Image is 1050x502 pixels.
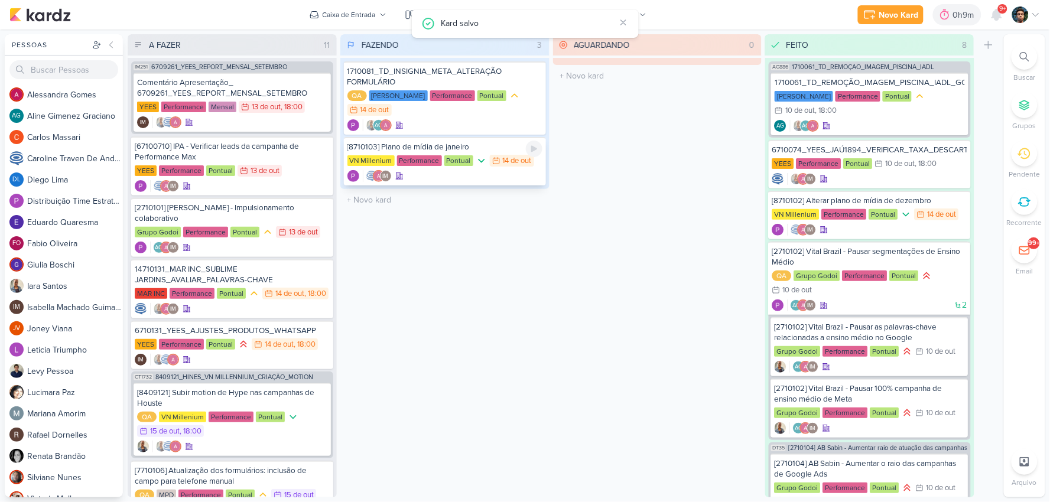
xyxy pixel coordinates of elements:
[808,227,814,233] p: IM
[170,116,181,128] img: Alessandra Gomes
[430,90,475,101] div: Performance
[150,242,179,253] div: Colaboradores: Aline Gimenez Graciano, Alessandra Gomes, Isabella Machado Guimarães
[27,301,123,314] div: I s a b e l l a M a c h a d o G u i m a r ã e s
[775,346,821,357] div: Grupo Godoi
[800,120,812,132] div: Aline Gimenez Graciano
[27,322,123,335] div: J o n e y V i a n a
[9,172,24,187] div: Diego Lima
[137,116,149,128] div: Criador(a): Isabella Machado Guimarães
[476,155,487,167] div: Prioridade Baixa
[800,361,812,373] img: Alessandra Gomes
[27,152,123,165] div: C a r o l i n e T r a v e n D e A n d r a d e
[347,119,359,131] div: Criador(a): Distribuição Time Estratégico
[209,412,253,422] div: Performance
[1000,4,1006,14] span: 9+
[150,354,179,366] div: Colaboradores: Iara Santos, Caroline Traven De Andrade, Alessandra Gomes
[9,300,24,314] div: Isabella Machado Guimarães
[373,170,385,182] img: Alessandra Gomes
[9,8,71,22] img: kardz.app
[915,160,937,168] div: , 18:00
[823,408,868,418] div: Performance
[155,441,167,452] img: Iara Santos
[775,361,786,373] div: Criador(a): Iara Santos
[775,120,786,132] div: Criador(a): Aline Gimenez Graciano
[159,412,206,422] div: VN Millenium
[963,301,967,309] span: 2
[162,116,174,128] img: Caroline Traven De Andrade
[800,422,812,434] img: Alessandra Gomes
[167,180,179,192] div: Isabella Machado Guimarães
[772,246,967,268] div: [2710102] Vital Brazil - Pausar segmentações de Ensino Médio
[791,224,802,236] img: Caroline Traven De Andrade
[775,322,965,343] div: [2710102] Vital Brazil - Pausar as palavras-chave relacionadas a ensino médio no Google
[27,174,123,186] div: D i e g o L i m a
[347,155,395,166] div: VN Millenium
[883,91,912,102] div: Pontual
[134,64,149,70] span: IM251
[503,157,532,165] div: 14 de out
[790,120,819,132] div: Colaboradores: Iara Santos, Aline Gimenez Graciano, Alessandra Gomes
[153,303,165,315] img: Iara Santos
[902,407,914,419] div: Prioridade Alta
[772,224,784,236] div: Criador(a): Distribuição Time Estratégico
[9,385,24,399] img: Lucimara Paz
[319,39,334,51] div: 11
[9,428,24,442] img: Rafael Dornelles
[823,483,868,493] div: Performance
[772,299,784,311] img: Distribuição Time Estratégico
[772,173,784,185] img: Caroline Traven De Andrade
[206,339,235,350] div: Pontual
[772,158,794,169] div: YEES
[294,341,316,348] div: , 18:00
[13,325,20,332] p: JV
[151,64,287,70] span: 6709261_YEES_REPORT_MENSAL_SETEMBRO
[793,361,805,373] div: Aline Gimenez Graciano
[9,321,24,335] div: Joney Viana
[135,203,330,224] div: [2710101] Albert Sabin - Impulsionamento colaborativo
[230,227,259,237] div: Pontual
[807,422,819,434] div: Isabella Machado Guimarães
[170,307,176,312] p: IM
[808,303,814,309] p: IM
[810,426,816,432] p: IM
[798,173,810,185] img: Alessandra Gomes
[160,242,172,253] img: Alessandra Gomes
[170,288,214,299] div: Performance
[157,490,176,500] div: MPD
[879,9,919,21] div: Novo Kard
[1004,44,1045,83] li: Ctrl + F
[788,173,817,185] div: Colaboradores: Iara Santos, Alessandra Gomes, Isabella Machado Guimarães
[167,242,179,253] div: Isabella Machado Guimarães
[347,142,542,152] div: [8710103] Plano de mídia de janeiro
[162,441,174,452] img: Caroline Traven De Andrade
[870,346,899,357] div: Pontual
[772,195,967,206] div: [8710102] Alterar plano de mídia de dezembro
[745,39,759,51] div: 0
[160,303,172,315] img: Alessandra Gomes
[9,279,24,293] img: Iara Santos
[808,177,814,182] p: IM
[775,422,786,434] img: Iara Santos
[137,102,159,112] div: YEES
[27,131,123,144] div: C a r l o s M a s s a r i
[262,226,274,238] div: Prioridade Média
[347,66,542,87] div: 1710081_TD_INSIGNIA_META_ALTERAÇÃO FORMULÁRIO
[360,106,389,114] div: 14 de out
[27,450,123,462] div: R e n a t a B r a n d ã o
[805,224,817,236] div: Isabella Machado Guimarães
[27,365,123,377] div: L e v y P e s s o a
[9,343,24,357] img: Leticia Triumpho
[815,107,837,115] div: , 18:00
[153,242,165,253] div: Aline Gimenez Graciano
[380,170,392,182] div: Isabella Machado Guimarães
[135,354,147,366] div: Criador(a): Isabella Machado Guimarães
[9,130,24,144] img: Carlos Massari
[901,208,912,220] div: Prioridade Baixa
[9,236,24,250] div: Fabio Oliveira
[870,483,899,493] div: Pontual
[265,341,294,348] div: 14 de out
[790,422,819,434] div: Colaboradores: Aline Gimenez Graciano, Alessandra Gomes, Isabella Machado Guimarães
[375,123,382,129] p: AG
[135,180,147,192] img: Distribuição Time Estratégico
[256,412,285,422] div: Pontual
